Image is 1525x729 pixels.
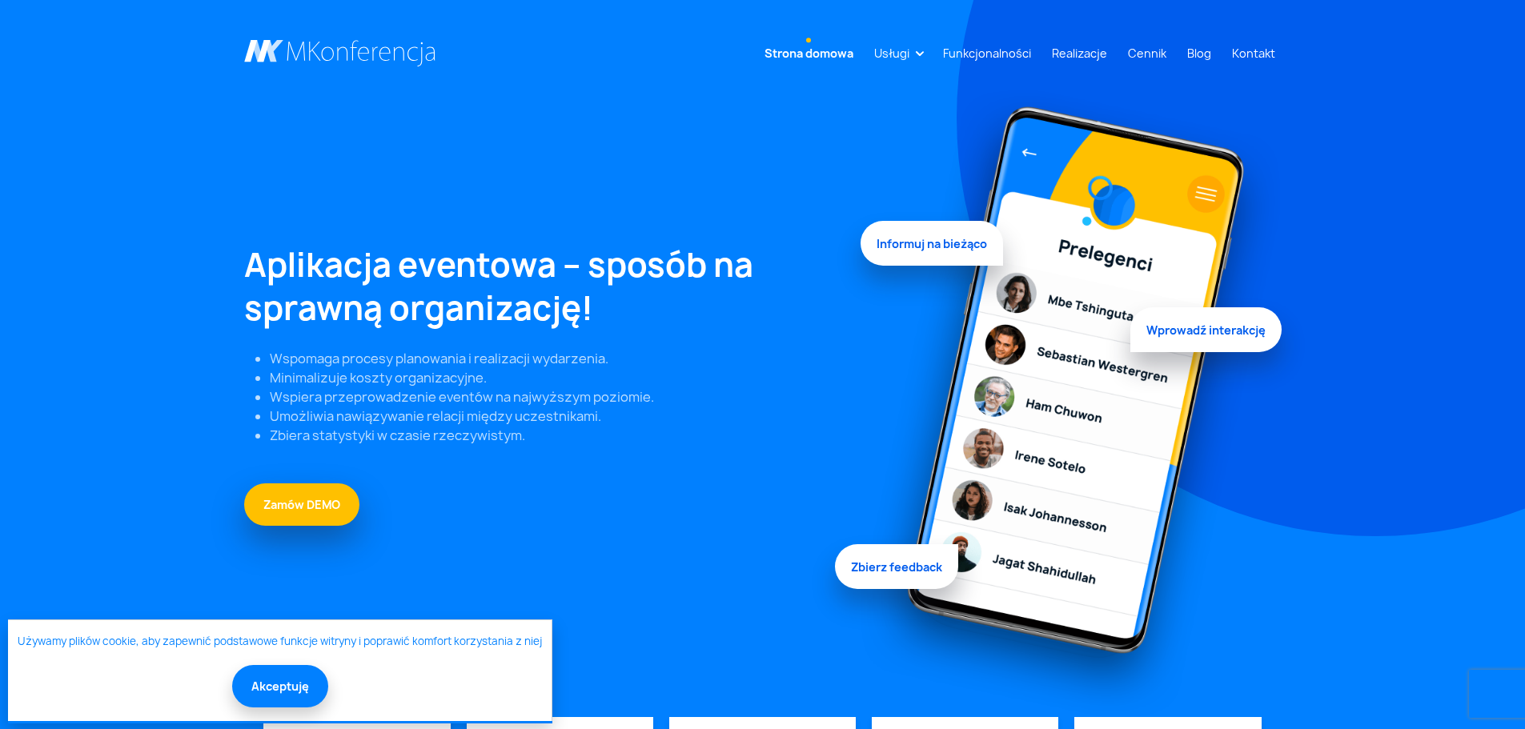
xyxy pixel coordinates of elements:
li: Zbiera statystyki w czasie rzeczywistym. [270,426,841,445]
a: Funkcjonalności [937,38,1037,68]
a: Usługi [868,38,916,68]
a: Strona domowa [758,38,860,68]
span: Informuj na bieżąco [861,226,1003,270]
a: Cennik [1122,38,1173,68]
button: Akceptuję [232,665,328,707]
a: Realizacje [1045,38,1114,68]
a: Blog [1181,38,1218,68]
a: Zamów DEMO [244,483,359,526]
span: Wprowadź interakcję [1130,304,1282,349]
li: Umożliwia nawiązywanie relacji między uczestnikami. [270,407,841,426]
a: Używamy plików cookie, aby zapewnić podstawowe funkcje witryny i poprawić komfort korzystania z niej [18,634,542,650]
span: Zbierz feedback [835,541,958,586]
img: Graficzny element strony [861,90,1282,717]
a: Kontakt [1226,38,1282,68]
li: Wspiera przeprowadzenie eventów na najwyższym poziomie. [270,387,841,407]
li: Minimalizuje koszty organizacyjne. [270,368,841,387]
h1: Aplikacja eventowa – sposób na sprawną organizację! [244,243,841,330]
li: Wspomaga procesy planowania i realizacji wydarzenia. [270,349,841,368]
